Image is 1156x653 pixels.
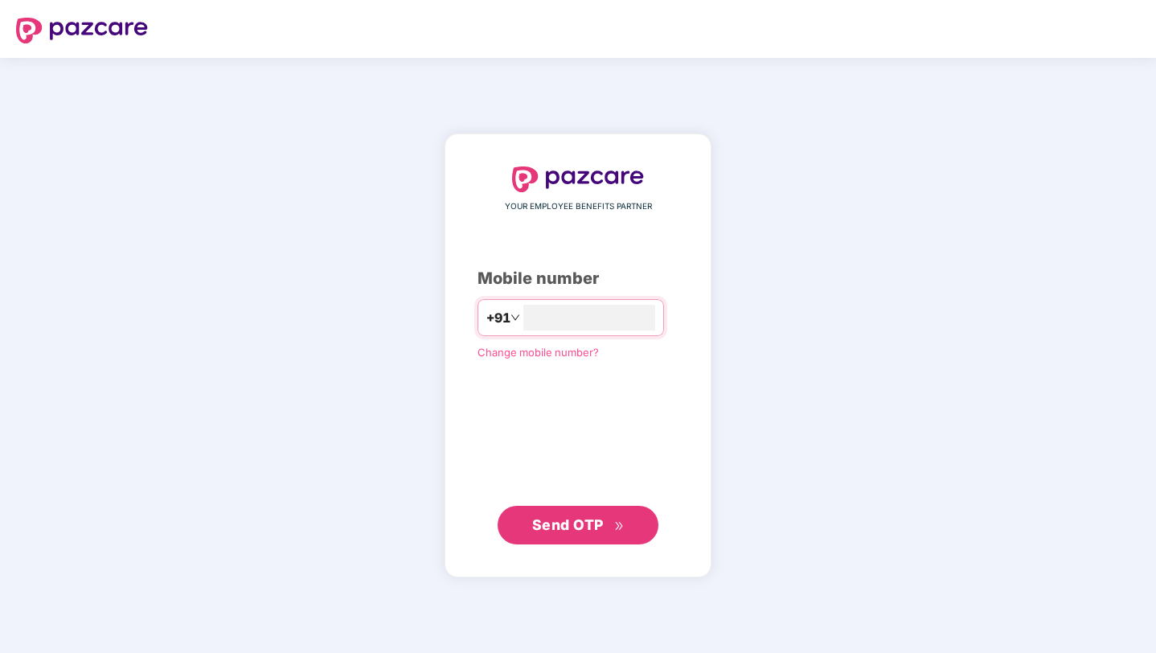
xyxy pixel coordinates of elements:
[512,166,644,192] img: logo
[16,18,148,43] img: logo
[478,266,678,291] div: Mobile number
[478,346,599,359] a: Change mobile number?
[498,506,658,544] button: Send OTPdouble-right
[486,308,510,328] span: +91
[510,313,520,322] span: down
[505,200,652,213] span: YOUR EMPLOYEE BENEFITS PARTNER
[614,521,625,532] span: double-right
[532,516,604,533] span: Send OTP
